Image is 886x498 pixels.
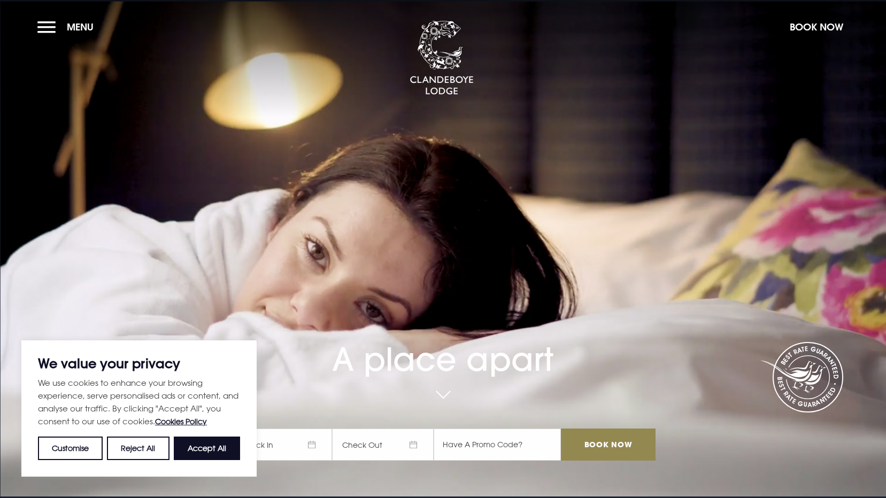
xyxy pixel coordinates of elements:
button: Accept All [174,437,240,460]
img: Clandeboye Lodge [410,21,474,96]
div: We value your privacy [21,340,257,477]
input: Have A Promo Code? [434,429,561,461]
h1: A place apart [230,310,655,378]
button: Menu [37,15,99,38]
p: We value your privacy [38,357,240,370]
button: Book Now [784,15,849,38]
button: Reject All [107,437,169,460]
button: Customise [38,437,103,460]
span: Menu [67,21,94,33]
input: Book Now [561,429,655,461]
span: Check Out [332,429,434,461]
p: We use cookies to enhance your browsing experience, serve personalised ads or content, and analys... [38,376,240,428]
span: Check In [230,429,332,461]
a: Cookies Policy [155,417,207,426]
